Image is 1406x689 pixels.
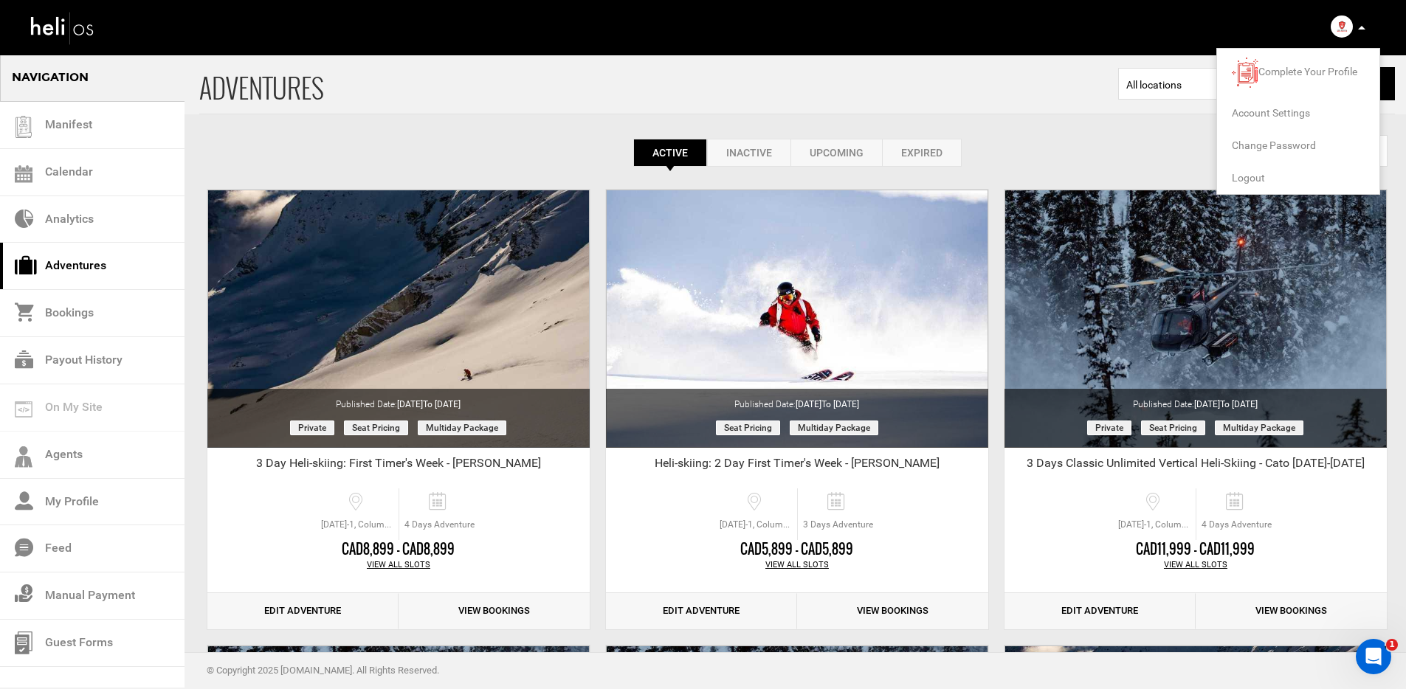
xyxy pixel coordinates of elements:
[1215,420,1303,435] span: Multiday package
[1232,172,1265,184] span: Logout
[1196,519,1277,531] span: 4 Days Adventure
[13,116,35,138] img: guest-list.svg
[418,420,506,435] span: Multiday package
[606,540,988,559] div: CAD5,899 - CAD5,899
[207,593,399,629] a: Edit Adventure
[790,420,878,435] span: Multiday package
[207,540,590,559] div: CAD8,899 - CAD8,899
[796,399,859,409] span: [DATE]
[1220,399,1258,409] span: to [DATE]
[633,139,707,167] a: Active
[1004,455,1387,477] div: 3 Days Classic Unlimited Vertical Heli-Skiing - Cato [DATE]-[DATE]
[199,54,1118,114] span: ADVENTURES
[397,399,461,409] span: [DATE]
[790,139,882,167] a: Upcoming
[1331,15,1353,38] img: img_9251f6c852f2d69a6fdc2f2f53e7d310.png
[1118,68,1244,100] span: Select box activate
[207,559,590,571] div: View All Slots
[30,8,96,47] img: heli-logo
[1386,639,1398,651] span: 1
[798,519,878,531] span: 3 Days Adventure
[1196,593,1387,629] a: View Bookings
[1356,639,1391,674] iframe: Intercom live chat
[1004,540,1387,559] div: CAD11,999 - CAD11,999
[15,446,32,468] img: agents-icon.svg
[1087,420,1131,435] span: Private
[399,519,480,531] span: 4 Days Adventure
[290,420,334,435] span: Private
[1194,399,1258,409] span: [DATE]
[1232,58,1258,88] img: images
[797,593,988,629] a: View Bookings
[15,401,32,418] img: on_my_site.svg
[707,139,790,167] a: Inactive
[207,455,590,477] div: 3 Day Heli-skiing: First Timer's Week - [PERSON_NAME]
[317,519,399,531] span: [DATE]-1, Columbia-Shuswap, [GEOGRAPHIC_DATA] V0A 1H0, [GEOGRAPHIC_DATA]
[1126,77,1236,92] span: All locations
[207,389,590,411] div: Published Date:
[1258,66,1357,77] span: Complete Your Profile
[1141,420,1205,435] span: Seat Pricing
[1004,559,1387,571] div: View All Slots
[821,399,859,409] span: to [DATE]
[1004,389,1387,411] div: Published Date:
[399,593,590,629] a: View Bookings
[606,389,988,411] div: Published Date:
[15,165,32,183] img: calendar.svg
[716,420,780,435] span: Seat Pricing
[606,455,988,477] div: Heli-skiing: 2 Day First Timer's Week - [PERSON_NAME]
[606,559,988,571] div: View All Slots
[606,593,797,629] a: Edit Adventure
[1232,139,1316,151] span: Change Password
[344,420,408,435] span: Seat Pricing
[1114,519,1196,531] span: [DATE]-1, Columbia-Shuswap, [GEOGRAPHIC_DATA] V0A 1H0, [GEOGRAPHIC_DATA]
[1004,593,1196,629] a: Edit Adventure
[882,139,962,167] a: Expired
[423,399,461,409] span: to [DATE]
[716,519,797,531] span: [DATE]-1, Columbia-Shuswap, [GEOGRAPHIC_DATA] V0A 1H0, [GEOGRAPHIC_DATA]
[1232,107,1310,119] span: Account Settings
